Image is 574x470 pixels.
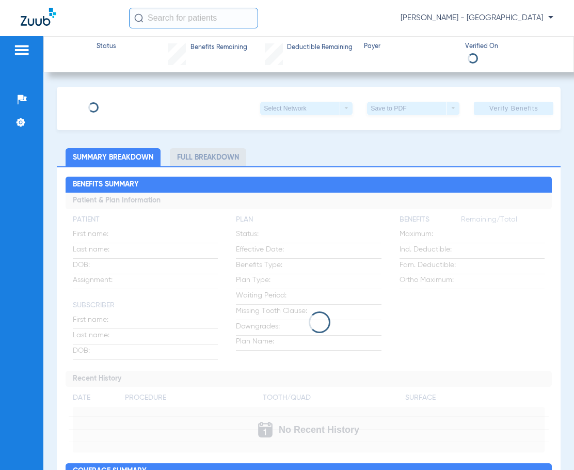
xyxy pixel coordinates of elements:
[66,177,552,193] h2: Benefits Summary
[401,13,553,23] span: [PERSON_NAME] - [GEOGRAPHIC_DATA]
[66,148,161,166] li: Summary Breakdown
[287,43,353,53] span: Deductible Remaining
[21,8,56,26] img: Zuub Logo
[97,42,116,52] span: Status
[134,13,143,23] img: Search Icon
[465,42,557,52] span: Verified On
[364,42,456,52] span: Payer
[190,43,247,53] span: Benefits Remaining
[129,8,258,28] input: Search for patients
[13,44,30,56] img: hamburger-icon
[170,148,246,166] li: Full Breakdown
